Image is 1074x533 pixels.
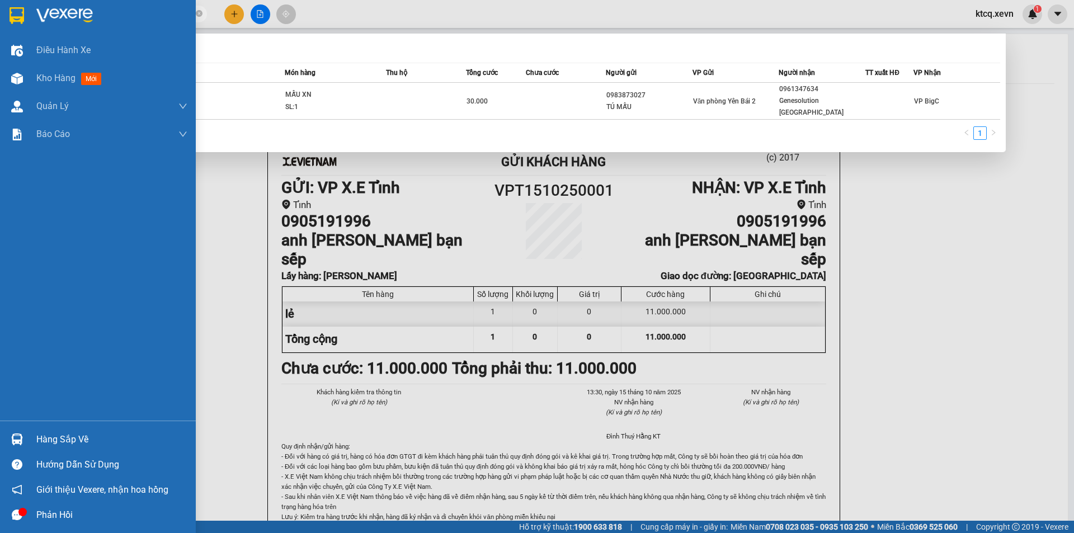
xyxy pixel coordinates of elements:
img: warehouse-icon [11,101,23,112]
span: mới [81,73,101,85]
span: question-circle [12,459,22,470]
div: SL: 1 [285,101,369,114]
span: Tổng cước [466,69,498,77]
div: 0961347634 [779,83,865,95]
div: Hướng dẫn sử dụng [36,456,187,473]
button: right [987,126,1000,140]
li: Previous Page [960,126,973,140]
div: Genesolution [GEOGRAPHIC_DATA] [779,95,865,119]
span: Quản Lý [36,99,69,113]
span: close-circle [196,10,202,17]
span: Người nhận [779,69,815,77]
div: 0983873027 [606,89,692,101]
div: Phản hồi [36,507,187,523]
li: Next Page [987,126,1000,140]
img: logo-vxr [10,7,24,24]
span: VP Nhận [913,69,941,77]
span: Món hàng [285,69,315,77]
span: down [178,102,187,111]
button: left [960,126,973,140]
span: Người gửi [606,69,637,77]
span: VP BigC [914,97,939,105]
img: warehouse-icon [11,73,23,84]
span: Điều hành xe [36,43,91,57]
span: Chưa cước [526,69,559,77]
span: left [963,129,970,136]
span: Kho hàng [36,73,76,83]
span: close-circle [196,9,202,20]
span: message [12,510,22,520]
span: Thu hộ [386,69,407,77]
img: solution-icon [11,129,23,140]
div: MẪU XN [285,89,369,101]
a: 1 [974,127,986,139]
div: TÚ MẪU [606,101,692,113]
span: Giới thiệu Vexere, nhận hoa hồng [36,483,168,497]
span: 30.000 [467,97,488,105]
span: right [990,129,997,136]
span: TT xuất HĐ [865,69,899,77]
li: 1 [973,126,987,140]
span: VP Gửi [693,69,714,77]
span: down [178,130,187,139]
span: Báo cáo [36,127,70,141]
img: warehouse-icon [11,45,23,56]
img: warehouse-icon [11,433,23,445]
span: Văn phòng Yên Bái 2 [693,97,756,105]
span: notification [12,484,22,495]
div: Hàng sắp về [36,431,187,448]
